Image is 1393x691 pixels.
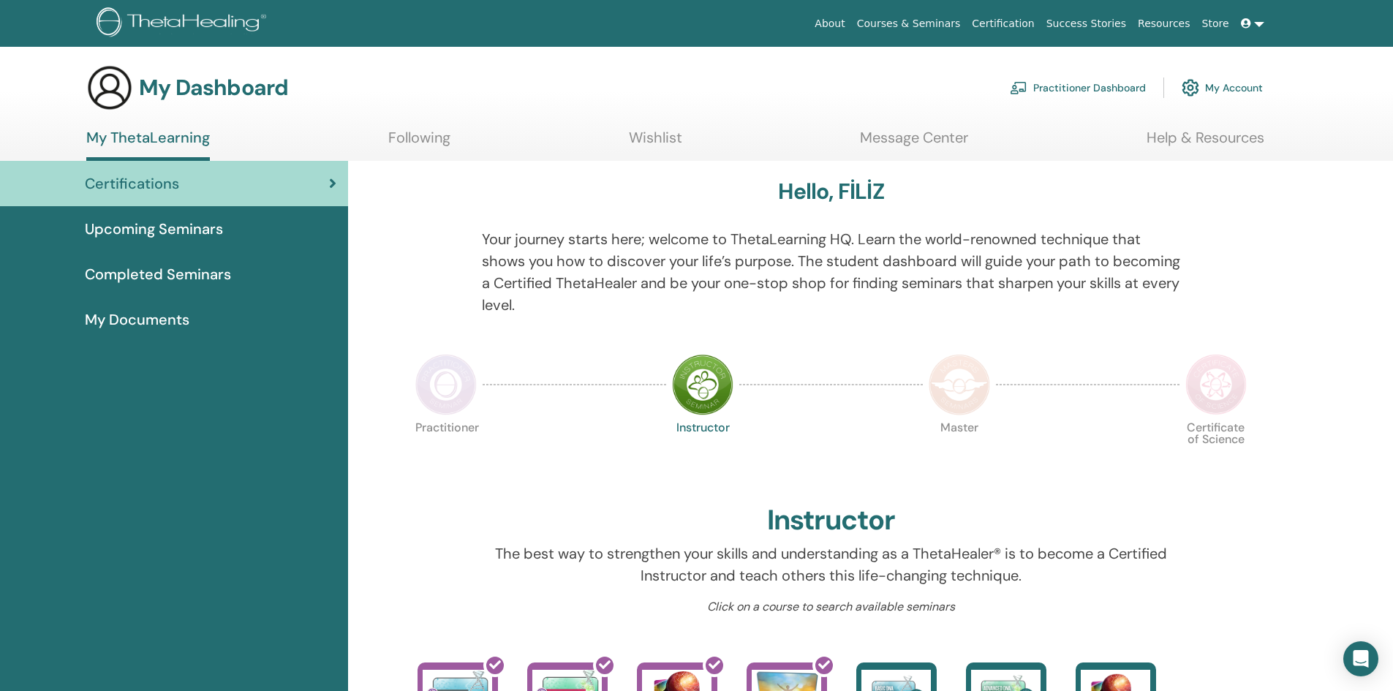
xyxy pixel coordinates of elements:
p: The best way to strengthen your skills and understanding as a ThetaHealer® is to become a Certifi... [482,543,1180,586]
h3: Hello, FİLİZ [778,178,883,205]
a: Courses & Seminars [851,10,967,37]
p: Practitioner [415,422,477,483]
a: Following [388,129,450,157]
a: Store [1196,10,1235,37]
img: cog.svg [1182,75,1199,100]
a: Certification [966,10,1040,37]
a: Wishlist [629,129,682,157]
span: Upcoming Seminars [85,218,223,240]
h2: Instructor [767,504,895,537]
a: My ThetaLearning [86,129,210,161]
a: Help & Resources [1147,129,1264,157]
p: Master [929,422,990,483]
span: Certifications [85,173,179,195]
a: About [809,10,850,37]
img: chalkboard-teacher.svg [1010,81,1027,94]
h3: My Dashboard [139,75,288,101]
a: Message Center [860,129,968,157]
p: Certificate of Science [1185,422,1247,483]
a: Resources [1132,10,1196,37]
a: Success Stories [1041,10,1132,37]
span: Completed Seminars [85,263,231,285]
a: My Account [1182,72,1263,104]
span: My Documents [85,309,189,331]
img: Master [929,354,990,415]
img: generic-user-icon.jpg [86,64,133,111]
img: logo.png [97,7,271,40]
p: Instructor [672,422,733,483]
div: Open Intercom Messenger [1343,641,1378,676]
p: Your journey starts here; welcome to ThetaLearning HQ. Learn the world-renowned technique that sh... [482,228,1180,316]
img: Instructor [672,354,733,415]
img: Certificate of Science [1185,354,1247,415]
img: Practitioner [415,354,477,415]
a: Practitioner Dashboard [1010,72,1146,104]
p: Click on a course to search available seminars [482,598,1180,616]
